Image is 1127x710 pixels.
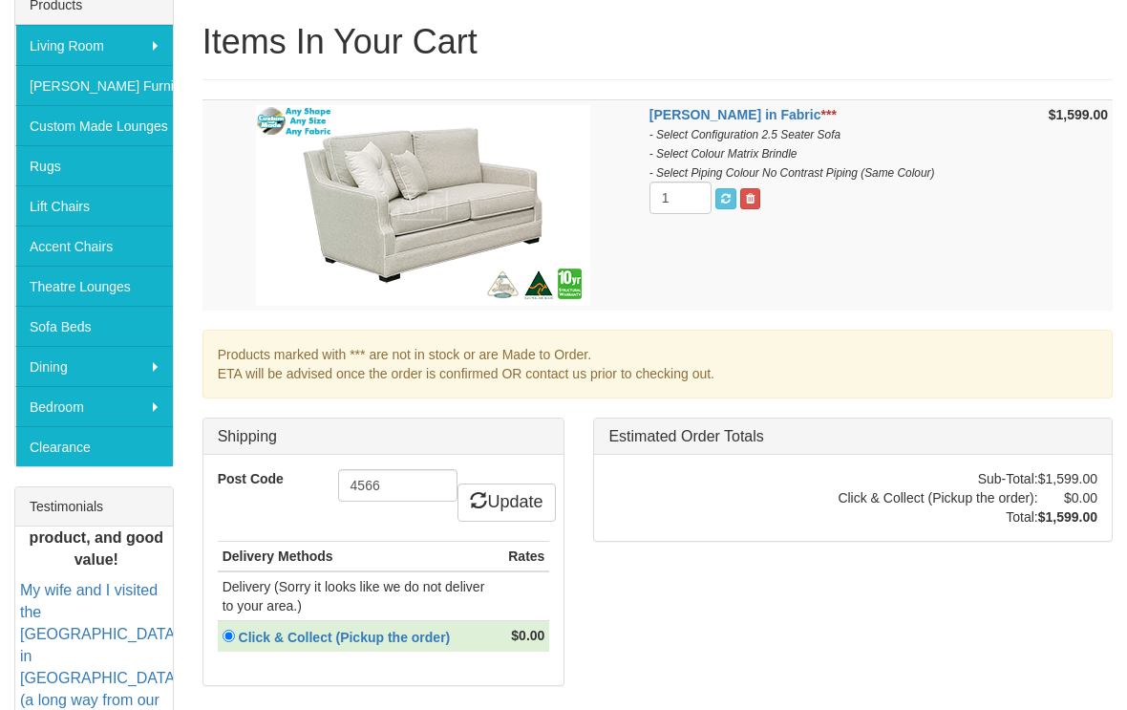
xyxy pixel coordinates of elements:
[202,331,1113,399] div: Products marked with *** are not in stock or are Made to Order. ETA will be advised once the orde...
[218,572,504,622] td: Delivery (Sorry it looks like we do not deliver to your area.)
[239,631,451,646] strong: Click & Collect (Pickup the order)
[235,631,461,646] a: Click & Collect (Pickup the order)
[649,167,935,181] i: - Select Piping Colour No Contrast Piping (Same Colour)
[15,488,173,527] div: Testimonials
[218,429,550,446] h3: Shipping
[649,148,797,161] i: - Select Colour Matrix Brindle
[202,24,1113,62] h1: Items In Your Cart
[256,106,590,307] img: Adele Sofa in Fabric
[15,66,173,106] a: [PERSON_NAME] Furniture
[15,427,173,467] a: Clearance
[511,629,544,644] strong: $0.00
[838,508,1037,527] td: Total:
[838,489,1037,508] td: Click & Collect (Pickup the order):
[15,347,173,387] a: Dining
[15,226,173,267] a: Accent Chairs
[1049,108,1108,123] strong: $1,599.00
[15,267,173,307] a: Theatre Lounges
[508,549,544,565] strong: Rates
[649,108,821,123] a: [PERSON_NAME] in Fabric
[203,470,324,489] label: Post Code
[223,549,333,565] strong: Delivery Methods
[1038,489,1097,508] td: $0.00
[15,26,173,66] a: Living Room
[15,106,173,146] a: Custom Made Lounges
[1038,510,1097,526] strong: $1,599.00
[30,508,163,569] b: Great Service, product, and good value!
[15,387,173,427] a: Bedroom
[1038,470,1097,489] td: $1,599.00
[608,429,1097,446] h3: Estimated Order Totals
[15,186,173,226] a: Lift Chairs
[838,470,1037,489] td: Sub-Total:
[15,146,173,186] a: Rugs
[15,307,173,347] a: Sofa Beds
[457,484,555,523] a: Update
[649,129,840,142] i: - Select Configuration 2.5 Seater Sofa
